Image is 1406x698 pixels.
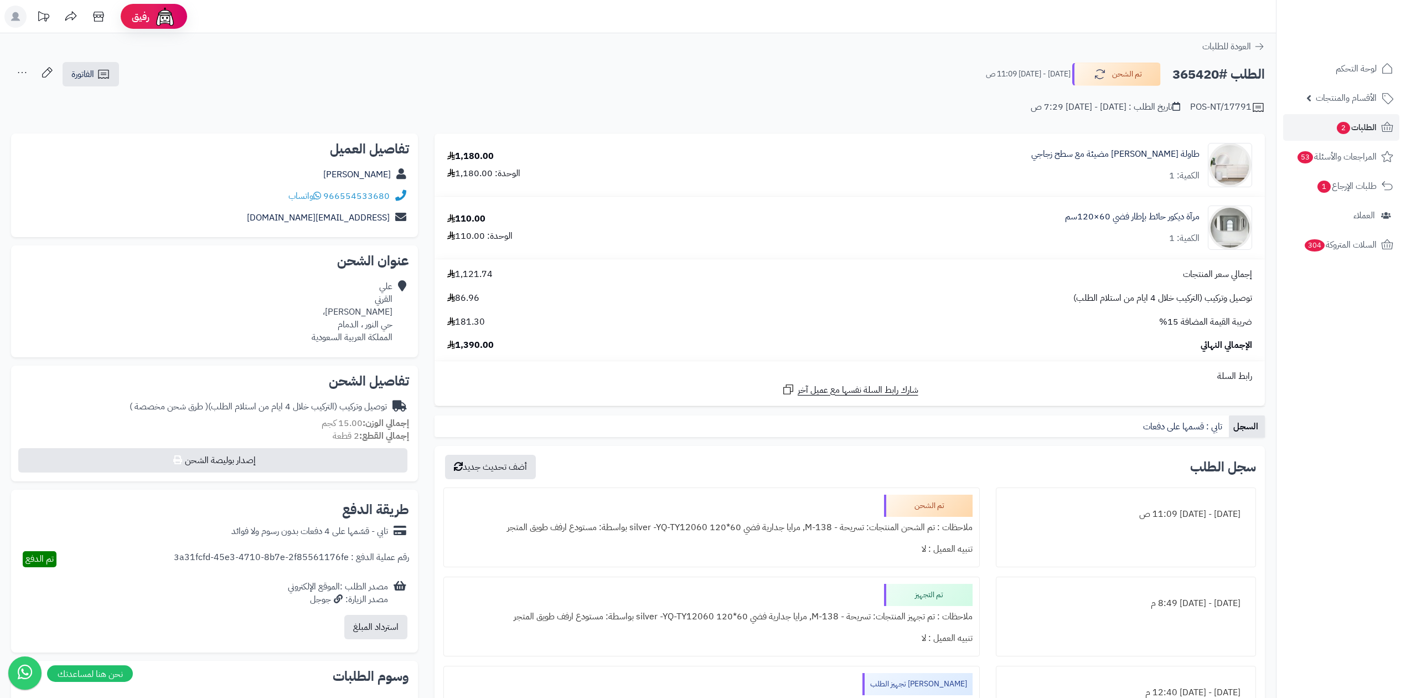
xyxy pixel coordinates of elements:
button: تم الشحن [1072,63,1161,86]
a: طلبات الإرجاع1 [1283,173,1399,199]
div: مصدر الطلب :الموقع الإلكتروني [288,581,388,606]
span: 304 [1305,239,1325,252]
span: 1,121.74 [447,268,493,281]
span: العملاء [1353,208,1375,223]
span: العودة للطلبات [1202,40,1251,53]
h2: عنوان الشحن [20,254,409,268]
span: 1,390.00 [447,339,494,352]
img: 1753183096-1-90x90.jpg [1208,206,1252,250]
button: أضف تحديث جديد [445,455,536,479]
a: الفاتورة [63,62,119,86]
h3: سجل الطلب [1190,460,1256,474]
div: علي القرني [PERSON_NAME]، حي النور ، الدمام المملكة العربية السعودية [312,280,392,343]
a: [EMAIL_ADDRESS][DOMAIN_NAME] [247,211,390,224]
div: [PERSON_NAME] تجهيز الطلب [862,673,973,695]
span: السلات المتروكة [1304,237,1377,253]
div: تم التجهيز [884,584,973,606]
a: السلات المتروكة304 [1283,232,1399,258]
div: الكمية: 1 [1169,232,1200,245]
img: 1752303808-1-90x90.jpg [1208,143,1252,187]
span: 86.96 [447,292,479,305]
div: ملاحظات : تم تجهيز المنتجات: تسريحة - M-138, مرايا جدارية فضي 60*120 silver -YQ-TY12060 بواسطة: م... [451,606,973,628]
a: مرآة ديكور حائط بإطار فضي 60×120سم [1065,211,1200,223]
span: الطلبات [1336,120,1377,135]
strong: إجمالي الوزن: [363,417,409,430]
div: الوحدة: 110.00 [447,230,513,243]
div: الكمية: 1 [1169,170,1200,182]
span: 2 [1337,122,1350,134]
span: توصيل وتركيب (التركيب خلال 4 ايام من استلام الطلب) [1073,292,1252,305]
div: 110.00 [447,213,485,225]
strong: إجمالي القطع: [359,429,409,443]
div: توصيل وتركيب (التركيب خلال 4 ايام من استلام الطلب) [130,401,387,413]
button: استرداد المبلغ [344,615,407,639]
h2: وسوم الطلبات [20,670,409,683]
a: المراجعات والأسئلة53 [1283,143,1399,170]
span: ضريبة القيمة المضافة 15% [1159,316,1252,329]
div: تاريخ الطلب : [DATE] - [DATE] 7:29 ص [1031,101,1180,114]
span: المراجعات والأسئلة [1296,149,1377,165]
h2: تفاصيل الشحن [20,374,409,388]
a: طاولة [PERSON_NAME] مضيئة مع سطح زجاجي [1031,148,1200,161]
a: واتساب [288,189,321,203]
span: طلبات الإرجاع [1316,178,1377,194]
a: الطلبات2 [1283,114,1399,141]
div: رابط السلة [439,370,1260,383]
h2: طريقة الدفع [342,503,409,516]
a: [PERSON_NAME] [323,168,391,181]
div: تابي - قسّمها على 4 دفعات بدون رسوم ولا فوائد [231,525,388,538]
a: تحديثات المنصة [29,6,57,30]
a: العملاء [1283,202,1399,229]
span: شارك رابط السلة نفسها مع عميل آخر [798,384,918,397]
div: رقم عملية الدفع : 3a31fcfd-45e3-4710-8b7e-2f85561176fe [174,551,409,567]
small: 2 قطعة [333,429,409,443]
h2: الطلب #365420 [1172,63,1265,86]
span: تم الدفع [25,552,54,566]
span: 53 [1298,151,1313,163]
div: الوحدة: 1,180.00 [447,167,520,180]
div: مصدر الزيارة: جوجل [288,593,388,606]
span: الأقسام والمنتجات [1316,90,1377,106]
span: الإجمالي النهائي [1201,339,1252,352]
div: تنبيه العميل : لا [451,538,973,560]
div: ملاحظات : تم الشحن المنتجات: تسريحة - M-138, مرايا جدارية فضي 60*120 silver -YQ-TY12060 بواسطة: م... [451,517,973,538]
a: 966554533680 [323,189,390,203]
img: logo-2.png [1331,28,1395,52]
div: تم الشحن [884,495,973,517]
a: السجل [1229,415,1265,438]
button: إصدار بوليصة الشحن [18,448,407,473]
div: [DATE] - [DATE] 11:09 ص [1003,504,1249,525]
small: [DATE] - [DATE] 11:09 ص [986,69,1071,80]
div: تنبيه العميل : لا [451,628,973,649]
img: ai-face.png [154,6,176,28]
span: 1 [1317,181,1331,193]
span: إجمالي سعر المنتجات [1183,268,1252,281]
div: POS-NT/17791 [1190,101,1265,114]
a: شارك رابط السلة نفسها مع عميل آخر [782,383,918,397]
div: 1,180.00 [447,150,494,163]
a: تابي : قسمها على دفعات [1139,415,1229,438]
span: 181.30 [447,316,485,329]
span: رفيق [132,10,149,23]
span: الفاتورة [71,68,94,81]
span: لوحة التحكم [1336,61,1377,76]
small: 15.00 كجم [322,417,409,430]
a: العودة للطلبات [1202,40,1265,53]
span: ( طرق شحن مخصصة ) [130,400,208,413]
a: لوحة التحكم [1283,55,1399,82]
h2: تفاصيل العميل [20,142,409,156]
div: [DATE] - [DATE] 8:49 م [1003,593,1249,614]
